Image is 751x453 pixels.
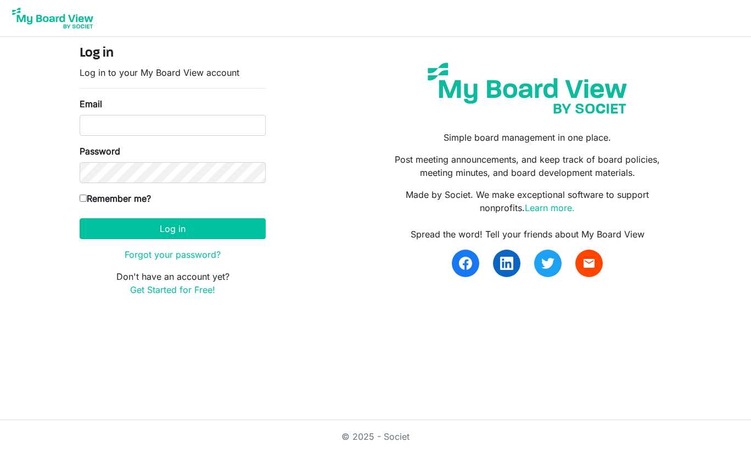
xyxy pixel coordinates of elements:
img: facebook.svg [459,257,472,270]
a: © 2025 - Societ [341,431,410,442]
label: Password [80,145,120,158]
p: Log in to your My Board View account [80,66,266,79]
button: Log in [80,218,266,239]
a: Learn more. [525,202,575,213]
img: my-board-view-societ.svg [419,54,635,122]
div: Spread the word! Tell your friends about My Board View [384,228,671,241]
label: Email [80,97,102,111]
img: My Board View Logo [9,4,97,32]
img: linkedin.svg [500,257,513,270]
input: Remember me? [80,195,87,202]
p: Simple board management in one place. [384,131,671,144]
label: Remember me? [80,192,151,205]
span: email [582,257,596,270]
img: twitter.svg [541,257,554,270]
p: Post meeting announcements, and keep track of board policies, meeting minutes, and board developm... [384,153,671,179]
a: Forgot your password? [125,249,221,260]
a: Get Started for Free! [130,284,215,295]
p: Don't have an account yet? [80,270,266,296]
p: Made by Societ. We make exceptional software to support nonprofits. [384,188,671,214]
h4: Log in [80,46,266,62]
a: email [575,250,603,277]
